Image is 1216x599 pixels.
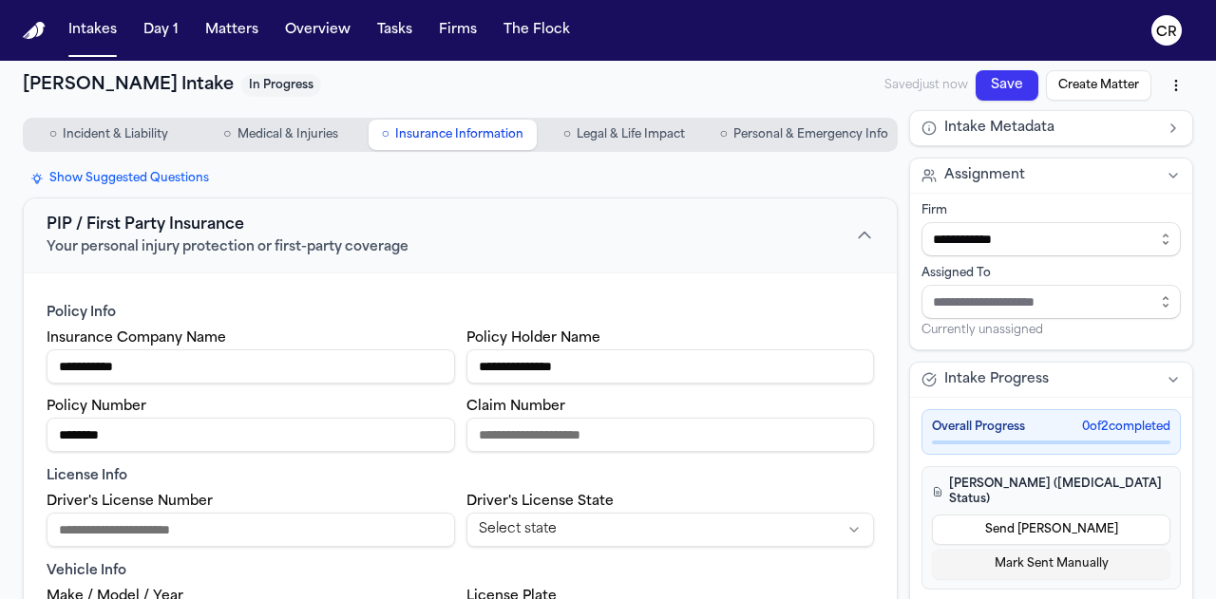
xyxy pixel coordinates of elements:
[47,214,244,236] span: PIP / First Party Insurance
[47,304,874,323] div: Policy Info
[976,70,1038,101] button: Save
[944,119,1054,138] span: Intake Metadata
[910,111,1192,145] button: Intake Metadata
[277,13,358,47] button: Overview
[25,120,193,150] button: Go to Incident & Liability
[237,127,338,142] span: Medical & Injuries
[910,159,1192,193] button: Assignment
[381,125,389,144] span: ○
[466,513,875,547] button: State select
[921,222,1181,256] input: Select firm
[577,127,685,142] span: Legal & Life Impact
[563,125,571,144] span: ○
[23,22,46,40] a: Home
[369,120,537,150] button: Go to Insurance Information
[23,22,46,40] img: Finch Logo
[466,331,600,346] label: Policy Holder Name
[466,495,614,509] label: Driver's License State
[944,166,1025,185] span: Assignment
[466,418,875,452] input: PIP claim number
[932,515,1170,545] button: Send [PERSON_NAME]
[47,562,874,581] div: Vehicle Info
[63,127,168,142] span: Incident & Liability
[431,13,484,47] button: Firms
[944,370,1049,389] span: Intake Progress
[23,167,217,190] button: Show Suggested Questions
[47,513,455,547] input: Driver's License Number
[496,13,578,47] button: The Flock
[47,418,455,452] input: PIP policy number
[921,285,1181,319] input: Assign to staff member
[23,72,234,99] h1: [PERSON_NAME] Intake
[932,477,1170,507] h4: [PERSON_NAME] ([MEDICAL_DATA] Status)
[921,266,1181,281] div: Assigned To
[910,363,1192,397] button: Intake Progress
[720,125,728,144] span: ○
[1159,68,1193,103] button: More actions
[884,78,968,93] span: Saved just now
[921,323,1043,338] span: Currently unassigned
[1046,70,1151,101] button: Create Matter
[47,467,874,486] div: License Info
[47,349,455,384] input: PIP insurance company
[241,74,321,97] span: In Progress
[541,120,709,150] button: Go to Legal & Life Impact
[395,127,523,142] span: Insurance Information
[370,13,420,47] button: Tasks
[24,198,897,272] button: PIP / First Party InsuranceYour personal injury protection or first-party coverage
[136,13,186,47] button: Day 1
[47,331,226,346] label: Insurance Company Name
[712,120,896,150] button: Go to Personal & Emergency Info
[47,400,146,414] label: Policy Number
[466,400,565,414] label: Claim Number
[49,125,57,144] span: ○
[733,127,888,142] span: Personal & Emergency Info
[466,349,875,384] input: PIP policy holder name
[1082,420,1170,435] span: 0 of 2 completed
[61,13,124,47] button: Intakes
[223,125,231,144] span: ○
[932,549,1170,579] button: Mark Sent Manually
[197,120,365,150] button: Go to Medical & Injuries
[47,495,213,509] label: Driver's License Number
[198,13,266,47] button: Matters
[932,420,1025,435] span: Overall Progress
[921,203,1181,218] div: Firm
[47,238,408,257] span: Your personal injury protection or first-party coverage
